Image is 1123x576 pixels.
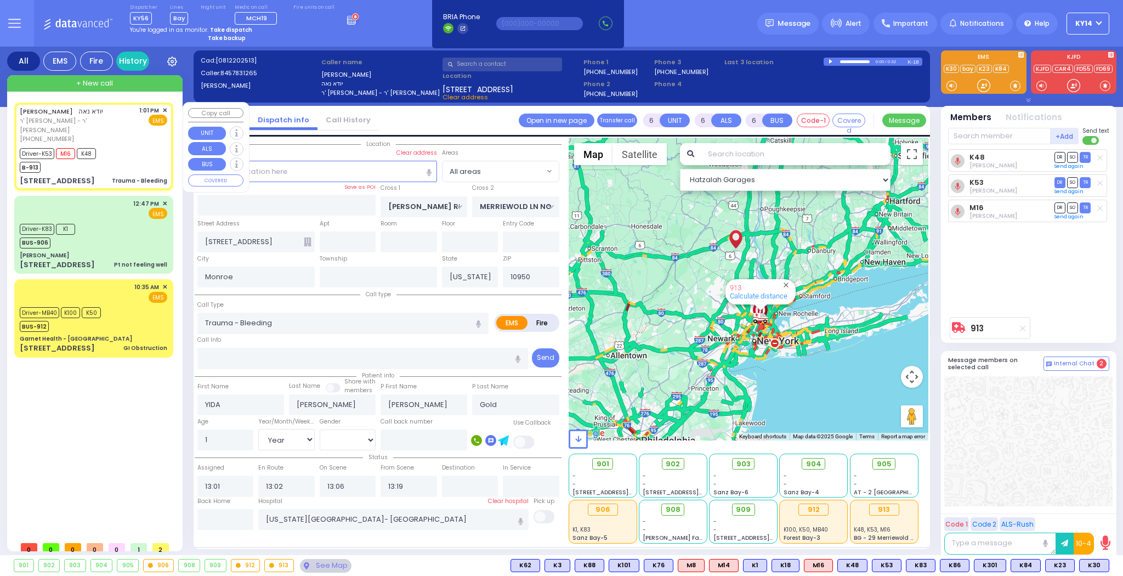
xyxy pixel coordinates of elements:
div: [STREET_ADDRESS] [20,176,95,187]
label: יודא נאה [321,79,439,88]
span: 902 [666,459,680,470]
span: [STREET_ADDRESS][PERSON_NAME] [643,488,746,496]
span: [STREET_ADDRESS][PERSON_NAME] [713,534,817,542]
div: EMS [43,52,76,71]
input: Search hospital [258,509,529,530]
div: 903 [65,560,86,572]
label: Hospital [258,497,282,506]
label: Call Type [197,301,224,309]
a: Open this area in Google Maps (opens a new window) [571,426,608,441]
div: 913 [752,310,769,324]
span: 908 [666,504,680,515]
span: 905 [877,459,892,470]
span: TR [1080,152,1091,162]
span: 909 [736,504,751,515]
label: Call Info [197,336,221,345]
span: K100, K50, MB40 [784,526,828,534]
div: All [7,52,40,71]
label: From Scene [381,464,414,472]
a: [PERSON_NAME] [20,107,73,116]
span: Sanz Bay-5 [572,534,608,542]
span: K48 [77,148,96,159]
span: ✕ [162,283,167,292]
span: KY14 [1075,19,1092,29]
button: Code 1 [944,517,969,531]
div: BLS [609,559,639,572]
label: ZIP [503,255,511,263]
span: 1 [131,543,147,551]
label: Call back number [381,417,433,426]
div: BLS [1045,559,1075,572]
span: K50 [82,307,101,318]
div: ALS KJ [678,559,705,572]
span: [PHONE_NUMBER] [20,134,74,143]
span: All areas [443,161,544,181]
a: Dispatch info [249,115,317,125]
div: K3 [545,559,570,572]
span: 1:01 PM [139,106,159,115]
input: Search a contact [443,58,562,71]
label: EMS [496,316,528,330]
img: Google [571,426,608,441]
div: K88 [575,559,604,572]
div: GI Obstruction [123,344,167,352]
button: KY14 [1067,13,1109,35]
button: Copy call [188,108,243,118]
span: SO [1067,177,1078,188]
div: K1 [743,559,767,572]
div: Trauma - Bleeding [112,177,167,185]
span: [STREET_ADDRESS][PERSON_NAME] [572,488,676,496]
span: DR [1054,177,1065,188]
div: Pt not feeling well [114,261,167,269]
a: K48 [969,153,985,161]
span: יודא נאה [78,106,103,116]
div: K101 [609,559,639,572]
div: K76 [644,559,673,572]
span: K1 [56,224,75,235]
input: Search location here [197,161,437,182]
span: [PERSON_NAME] Farm [643,534,707,542]
div: BLS [772,559,799,572]
a: FD69 [1094,65,1113,73]
button: Code-1 [797,114,830,127]
span: TR [1080,177,1091,188]
label: On Scene [320,464,347,472]
div: BLS [1079,559,1109,572]
span: - [713,517,717,526]
span: BG - 29 Merriewold S. [854,534,915,542]
div: ALS [709,559,739,572]
img: message.svg [765,19,774,27]
label: [PHONE_NUMBER] [583,67,638,76]
span: Driver-K83 [20,224,54,235]
span: BRIA Phone [443,12,480,22]
button: Notifications [1006,111,1062,124]
span: All areas [442,161,559,182]
div: BLS [575,559,604,572]
span: K48, K53, M16 [854,526,891,534]
span: Send text [1082,127,1109,135]
label: Assigned [197,464,224,472]
input: (000)000-00000 [496,17,583,30]
span: 12:47 PM [133,200,159,208]
span: 0 [109,543,125,551]
span: KY56 [130,12,152,25]
a: 913 [971,324,984,332]
span: Help [1035,19,1050,29]
label: Caller: [201,69,318,78]
div: K83 [906,559,935,572]
div: 909 [205,560,226,572]
label: [PHONE_NUMBER] [583,89,638,98]
span: 8457831265 [220,69,257,77]
span: Message [778,18,810,29]
a: Send again [1054,188,1084,195]
a: FD55 [1074,65,1093,73]
button: Covered [832,114,865,127]
a: CAR4 [1052,65,1073,73]
span: - [713,472,717,480]
div: K301 [974,559,1006,572]
label: Last 3 location [724,58,824,67]
button: Transfer call [597,114,637,127]
label: Save as POI [344,183,376,191]
span: M16 [56,148,75,159]
a: K30 [944,65,959,73]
